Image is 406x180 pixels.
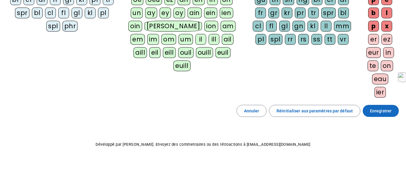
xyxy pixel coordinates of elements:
div: spl [46,21,60,32]
div: oin [128,21,142,32]
div: um [179,34,193,45]
div: kl [307,21,318,32]
div: kl [85,8,96,18]
div: bl [32,8,43,18]
div: ay [145,8,157,18]
div: rr [285,34,296,45]
span: Annuler [244,107,259,114]
div: [PERSON_NAME] [145,21,202,32]
div: ion [204,21,218,32]
div: cl [253,21,264,32]
span: Enregistrer [370,107,392,114]
div: ier [374,87,386,98]
div: spl [269,34,282,45]
div: er [368,34,379,45]
div: om [161,34,176,45]
div: tt [325,34,335,45]
div: pl [255,34,266,45]
div: ouill [196,47,213,58]
div: spr [15,8,29,18]
div: eill [163,47,176,58]
div: vr [338,34,349,45]
p: Développé par [PERSON_NAME]. Envoyez des commentaires ou des rétroactions à [EMAIL_ADDRESS][DOMAI... [5,141,401,148]
div: fl [58,8,69,18]
div: ain [188,8,202,18]
div: il [195,34,206,45]
div: oy [173,8,185,18]
div: in [383,47,394,58]
div: em [130,34,145,45]
div: gl [72,8,82,18]
div: eau [372,74,389,84]
div: ail [222,34,234,45]
div: pr [295,8,306,18]
div: euill [173,60,190,71]
div: p [368,21,379,32]
div: mm [334,21,351,32]
button: Réinitialiser aux paramètres par défaut [269,105,360,117]
div: gl [279,21,290,32]
div: x [381,21,392,32]
div: ill [209,34,219,45]
div: gn [292,21,305,32]
div: ez [381,34,392,45]
div: l [381,8,392,18]
button: Enregistrer [363,105,399,117]
div: gr [268,8,279,18]
div: te [368,60,378,71]
div: tr [308,8,319,18]
div: pl [98,8,109,18]
div: kr [282,8,292,18]
div: rs [298,34,309,45]
div: ll [321,21,331,32]
div: un [131,8,143,18]
div: ss [311,34,322,45]
div: ien [220,8,233,18]
div: euil [215,47,230,58]
div: spr [321,8,336,18]
div: b [368,8,379,18]
div: fr [255,8,266,18]
div: fl [266,21,277,32]
div: ein [204,8,218,18]
div: bl [338,8,349,18]
div: ey [160,8,171,18]
div: ouil [178,47,194,58]
div: phr [63,21,78,32]
div: cl [45,8,56,18]
div: eil [149,47,160,58]
div: am [221,21,236,32]
div: im [147,34,159,45]
div: on [381,60,393,71]
span: Réinitialiser aux paramètres par défaut [276,107,353,114]
div: aill [133,47,147,58]
div: eur [366,47,381,58]
button: Annuler [237,105,267,117]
